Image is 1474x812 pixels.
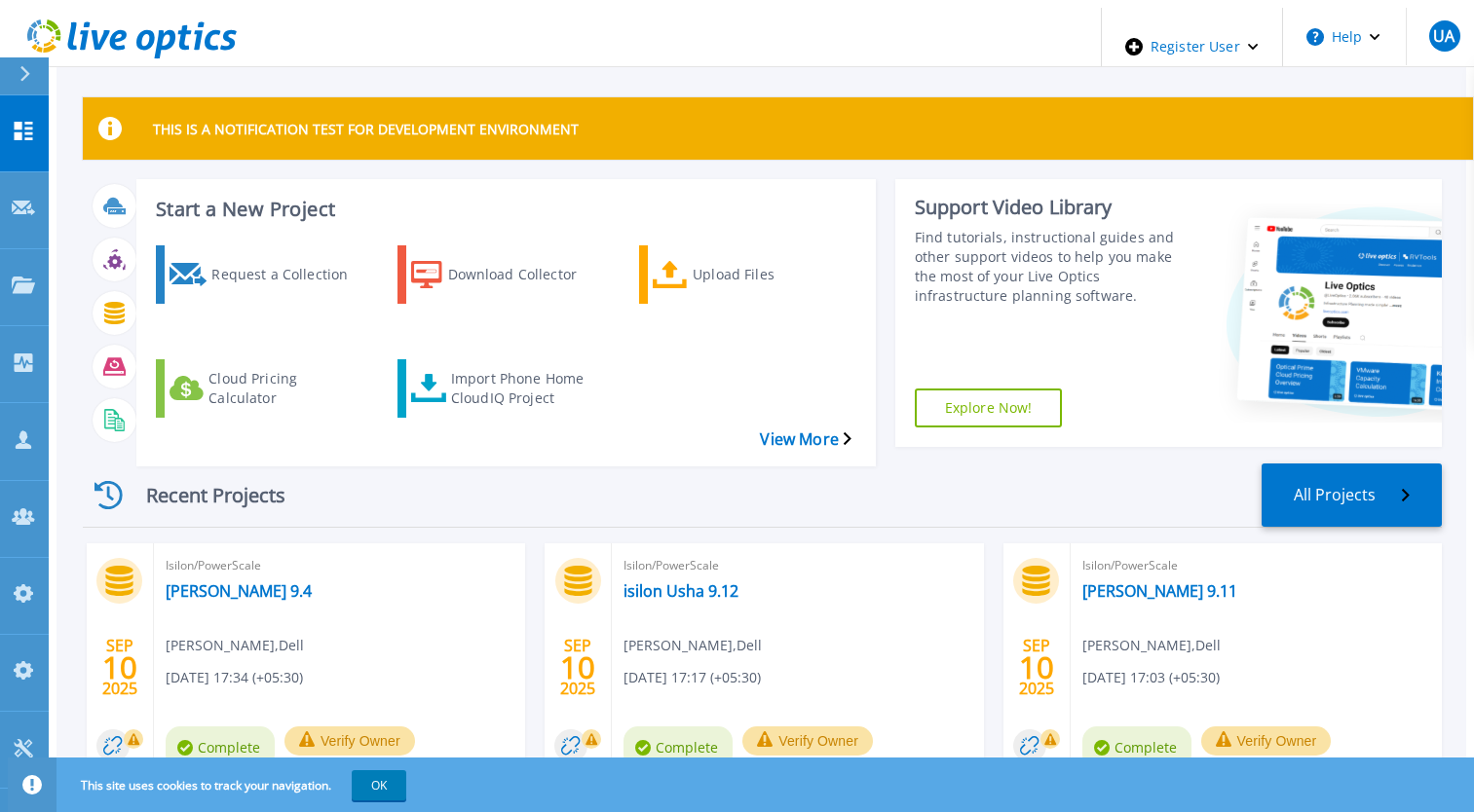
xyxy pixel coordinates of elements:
[915,388,1063,427] a: Explore Now!
[742,726,873,756] button: Verify Owner
[166,667,303,688] span: [DATE] 17:34 (+05:30)
[1433,28,1455,44] span: UA
[693,250,849,299] div: Upload Files
[1019,659,1054,676] span: 10
[352,770,406,800] button: OK
[397,245,633,304] a: Download Collector
[915,195,1189,220] div: Support Video Library
[83,471,317,519] div: Recent Projects
[1018,632,1055,703] div: SEP 2025
[153,120,579,138] p: THIS IS A NOTIFICATION TEST FOR DEVELOPMENT ENVIRONMENT
[156,359,392,418] a: Cloud Pricing Calculator
[448,250,604,299] div: Download Collector
[624,667,761,688] span: [DATE] 17:17 (+05:30)
[760,430,850,449] a: View More
[1283,8,1405,66] button: Help
[61,770,406,800] span: This site uses cookies to track your navigation.
[1102,8,1282,86] div: Register User
[624,581,738,601] a: isilon Usha 9.12
[102,659,137,676] span: 10
[166,726,275,769] span: Complete
[1082,635,1221,656] span: [PERSON_NAME] , Dell
[1082,726,1191,769] span: Complete
[166,635,304,656] span: [PERSON_NAME] , Dell
[211,250,367,299] div: Request a Collection
[624,635,762,656] span: [PERSON_NAME] , Dell
[560,659,595,676] span: 10
[1262,463,1442,527] a: All Projects
[1082,581,1237,601] a: [PERSON_NAME] 9.11
[101,632,138,703] div: SEP 2025
[156,245,392,304] a: Request a Collection
[559,632,596,703] div: SEP 2025
[915,228,1189,306] div: Find tutorials, instructional guides and other support videos to help you make the most of your L...
[1082,667,1220,688] span: [DATE] 17:03 (+05:30)
[284,726,415,756] button: Verify Owner
[624,555,971,576] span: Isilon/PowerScale
[1201,726,1332,756] button: Verify Owner
[624,726,733,769] span: Complete
[166,555,513,576] span: Isilon/PowerScale
[1082,555,1430,576] span: Isilon/PowerScale
[156,199,850,220] h3: Start a New Project
[639,245,875,304] a: Upload Files
[208,364,364,413] div: Cloud Pricing Calculator
[451,364,607,413] div: Import Phone Home CloudIQ Project
[166,581,312,601] a: [PERSON_NAME] 9.4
